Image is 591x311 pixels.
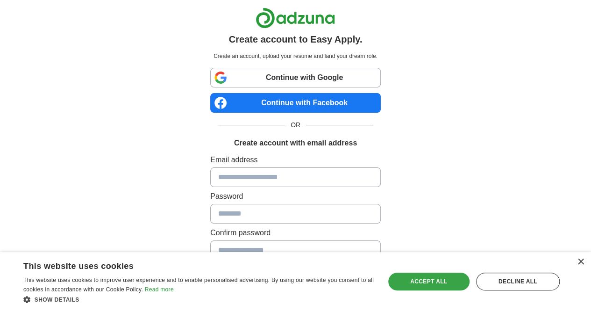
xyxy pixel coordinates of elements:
[145,286,174,293] a: Read more, opens a new window
[23,295,374,304] div: Show details
[256,7,335,29] img: Adzuna logo
[577,259,584,266] div: Close
[210,154,381,166] label: Email address
[476,273,560,290] div: Decline all
[210,68,381,87] a: Continue with Google
[234,137,357,149] h1: Create account with email address
[212,52,379,60] p: Create an account, upload your resume and land your dream role.
[35,297,79,303] span: Show details
[23,277,374,293] span: This website uses cookies to improve user experience and to enable personalised advertising. By u...
[285,120,306,130] span: OR
[210,191,381,202] label: Password
[210,93,381,113] a: Continue with Facebook
[229,32,363,46] h1: Create account to Easy Apply.
[210,227,381,239] label: Confirm password
[388,273,470,290] div: Accept all
[23,258,351,272] div: This website uses cookies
